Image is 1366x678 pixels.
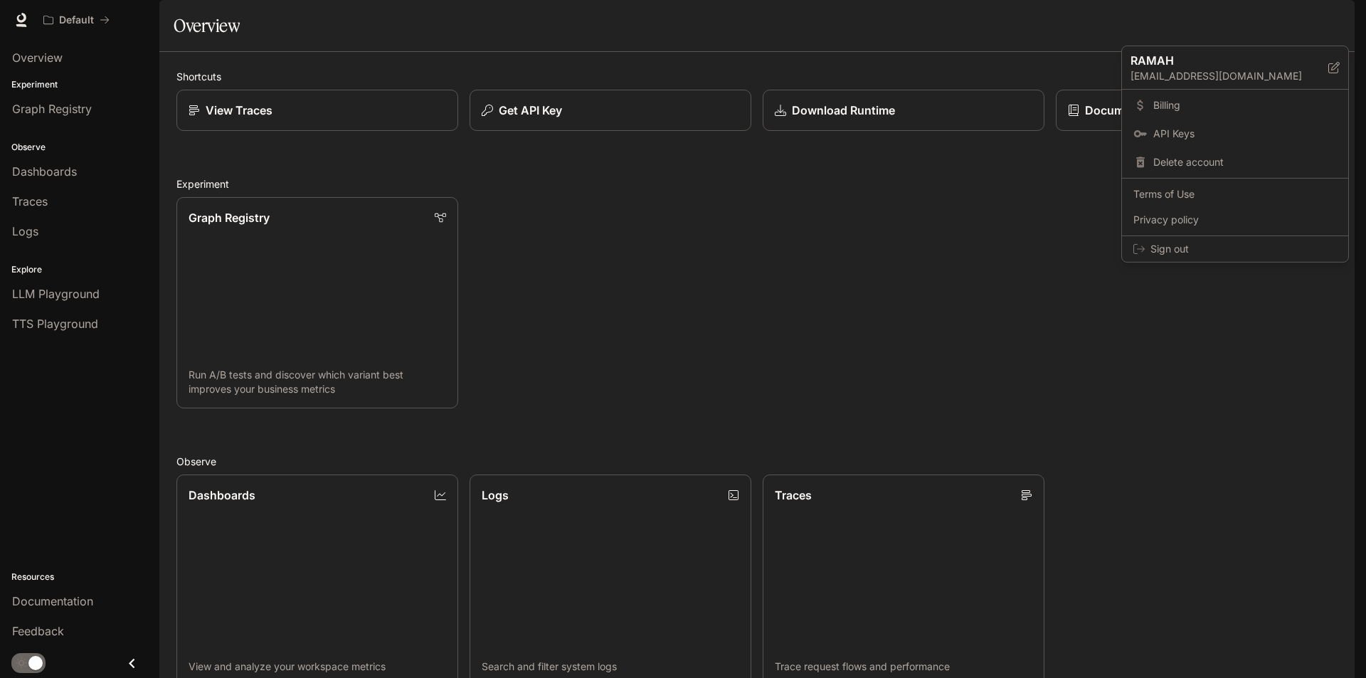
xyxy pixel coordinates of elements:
a: Privacy policy [1125,207,1345,233]
p: [EMAIL_ADDRESS][DOMAIN_NAME] [1131,69,1328,83]
div: Sign out [1122,236,1348,262]
span: Billing [1153,98,1337,112]
p: RAMAH [1131,52,1306,69]
a: Terms of Use [1125,181,1345,207]
a: Billing [1125,92,1345,118]
span: API Keys [1153,127,1337,141]
a: API Keys [1125,121,1345,147]
div: RAMAH[EMAIL_ADDRESS][DOMAIN_NAME] [1122,46,1348,90]
div: Delete account [1125,149,1345,175]
span: Sign out [1150,242,1337,256]
span: Terms of Use [1133,187,1337,201]
span: Privacy policy [1133,213,1337,227]
span: Delete account [1153,155,1337,169]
